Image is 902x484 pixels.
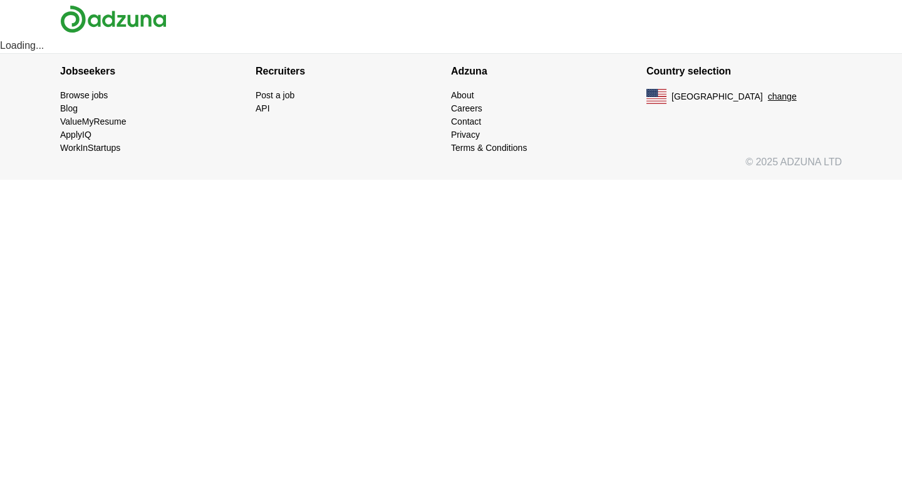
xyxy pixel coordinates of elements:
a: Post a job [256,90,294,100]
a: About [451,90,474,100]
a: Blog [60,103,78,113]
a: Careers [451,103,482,113]
a: ValueMyResume [60,116,127,126]
a: WorkInStartups [60,143,120,153]
a: API [256,103,270,113]
img: US flag [646,89,666,104]
a: Terms & Conditions [451,143,527,153]
h4: Country selection [646,54,842,89]
a: Contact [451,116,481,126]
span: [GEOGRAPHIC_DATA] [671,90,763,103]
img: Adzuna logo [60,5,167,33]
button: change [768,90,797,103]
a: Privacy [451,130,480,140]
a: Browse jobs [60,90,108,100]
div: © 2025 ADZUNA LTD [50,155,852,180]
a: ApplyIQ [60,130,91,140]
